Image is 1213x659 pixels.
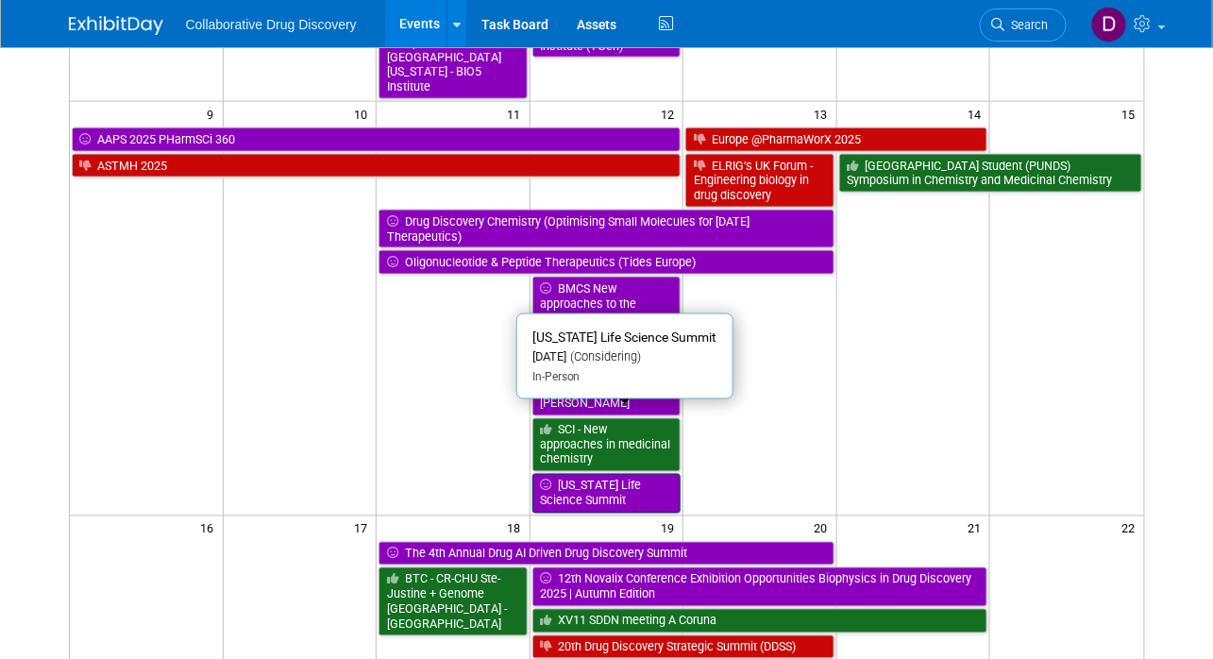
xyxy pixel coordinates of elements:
[659,102,682,126] span: 12
[379,250,834,275] a: Oligonucleotide & Peptide Therapeutics (Tides Europe)
[532,474,682,513] a: [US_STATE] Life Science Summit
[72,127,682,152] a: AAPS 2025 PHarmSCi 360
[379,567,528,636] a: BTC - CR-CHU Ste-Justine + Genome [GEOGRAPHIC_DATA] - [GEOGRAPHIC_DATA]
[813,516,836,540] span: 20
[206,102,223,126] span: 9
[685,127,987,152] a: Europe @PharmaWorX 2025
[532,609,988,634] a: XV11 SDDN meeting A Coruna
[966,102,989,126] span: 14
[1005,18,1049,32] span: Search
[379,210,834,248] a: Drug Discovery Chemistry (Optimising Small Molecules for [DATE] Therapeutics)
[1120,102,1144,126] span: 15
[532,329,717,345] span: [US_STATE] Life Science Summit
[532,277,682,346] a: BMCS New approaches to the treatment of [PERSON_NAME]
[532,567,988,606] a: 12th Novalix Conference Exhibition Opportunities Biophysics in Drug Discovery 2025 | Autumn Edition
[352,516,376,540] span: 17
[506,102,530,126] span: 11
[839,154,1142,193] a: [GEOGRAPHIC_DATA] Student (PUNDS) Symposium in Chemistry and Medicinal Chemistry
[980,8,1067,42] a: Search
[352,102,376,126] span: 10
[379,542,834,566] a: The 4th Annual Drug AI Driven Drug Discovery Summit
[532,370,581,383] span: In-Person
[506,516,530,540] span: 18
[532,349,717,365] div: [DATE]
[379,15,528,99] a: Scientific Vendor Group: [GEOGRAPHIC_DATA][US_STATE] - BIO5 Institute
[1120,516,1144,540] span: 22
[566,349,642,363] span: (Considering)
[813,102,836,126] span: 13
[72,154,682,178] a: ASTMH 2025
[532,418,682,472] a: SCI - New approaches in medicinal chemistry
[966,516,989,540] span: 21
[69,16,163,35] img: ExhibitDay
[685,154,834,208] a: ELRIG’s UK Forum - Engineering biology in drug discovery
[186,17,357,32] span: Collaborative Drug Discovery
[1091,7,1127,42] img: Daniel Castro
[659,516,682,540] span: 19
[199,516,223,540] span: 16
